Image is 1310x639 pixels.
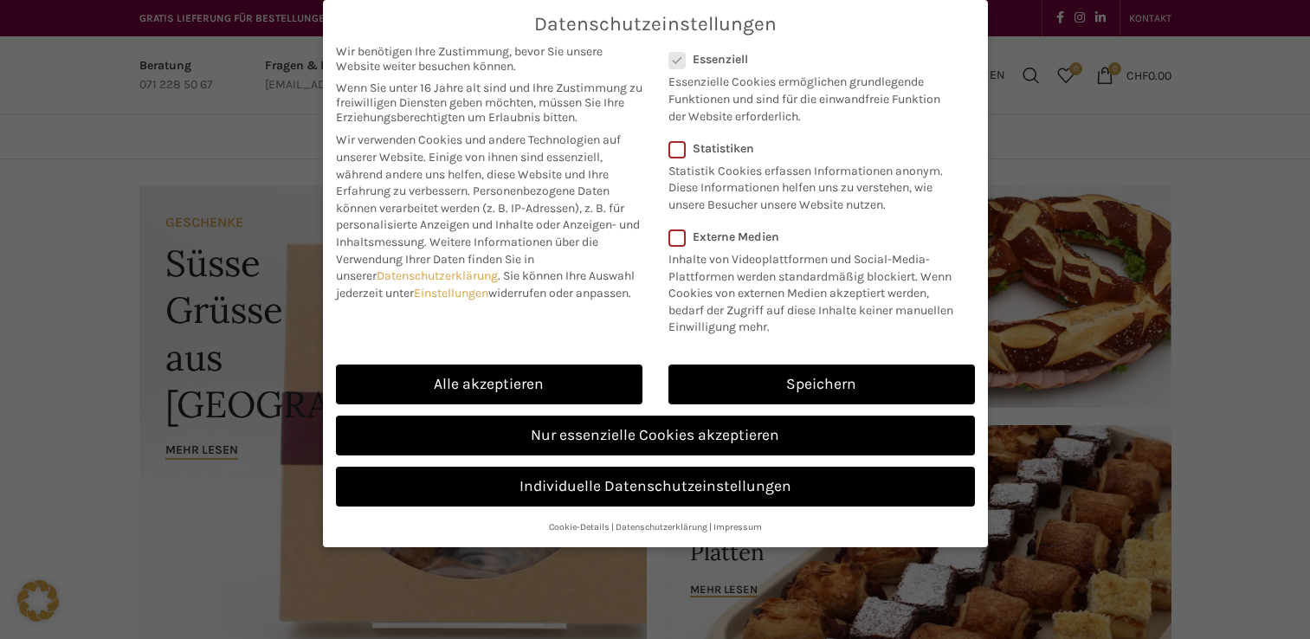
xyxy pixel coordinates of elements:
a: Nur essenzielle Cookies akzeptieren [336,416,975,455]
label: Externe Medien [668,229,964,244]
span: Wir benötigen Ihre Zustimmung, bevor Sie unsere Website weiter besuchen können. [336,44,642,74]
span: Weitere Informationen über die Verwendung Ihrer Daten finden Sie in unserer . [336,235,598,283]
a: Speichern [668,365,975,404]
span: Datenschutzeinstellungen [534,13,777,35]
a: Datenschutzerklärung [616,521,707,532]
span: Personenbezogene Daten können verarbeitet werden (z. B. IP-Adressen), z. B. für personalisierte A... [336,184,640,249]
p: Essenzielle Cookies ermöglichen grundlegende Funktionen und sind für die einwandfreie Funktion de... [668,67,952,125]
a: Impressum [713,521,762,532]
a: Individuelle Datenschutzeinstellungen [336,467,975,507]
p: Inhalte von Videoplattformen und Social-Media-Plattformen werden standardmäßig blockiert. Wenn Co... [668,244,964,336]
span: Sie können Ihre Auswahl jederzeit unter widerrufen oder anpassen. [336,268,635,300]
a: Alle akzeptieren [336,365,642,404]
p: Statistik Cookies erfassen Informationen anonym. Diese Informationen helfen uns zu verstehen, wie... [668,156,952,214]
span: Wir verwenden Cookies und andere Technologien auf unserer Website. Einige von ihnen sind essenzie... [336,132,621,198]
a: Einstellungen [414,286,488,300]
a: Cookie-Details [549,521,610,532]
label: Essenziell [668,52,952,67]
label: Statistiken [668,141,952,156]
span: Wenn Sie unter 16 Jahre alt sind und Ihre Zustimmung zu freiwilligen Diensten geben möchten, müss... [336,81,642,125]
a: Datenschutzerklärung [377,268,498,283]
